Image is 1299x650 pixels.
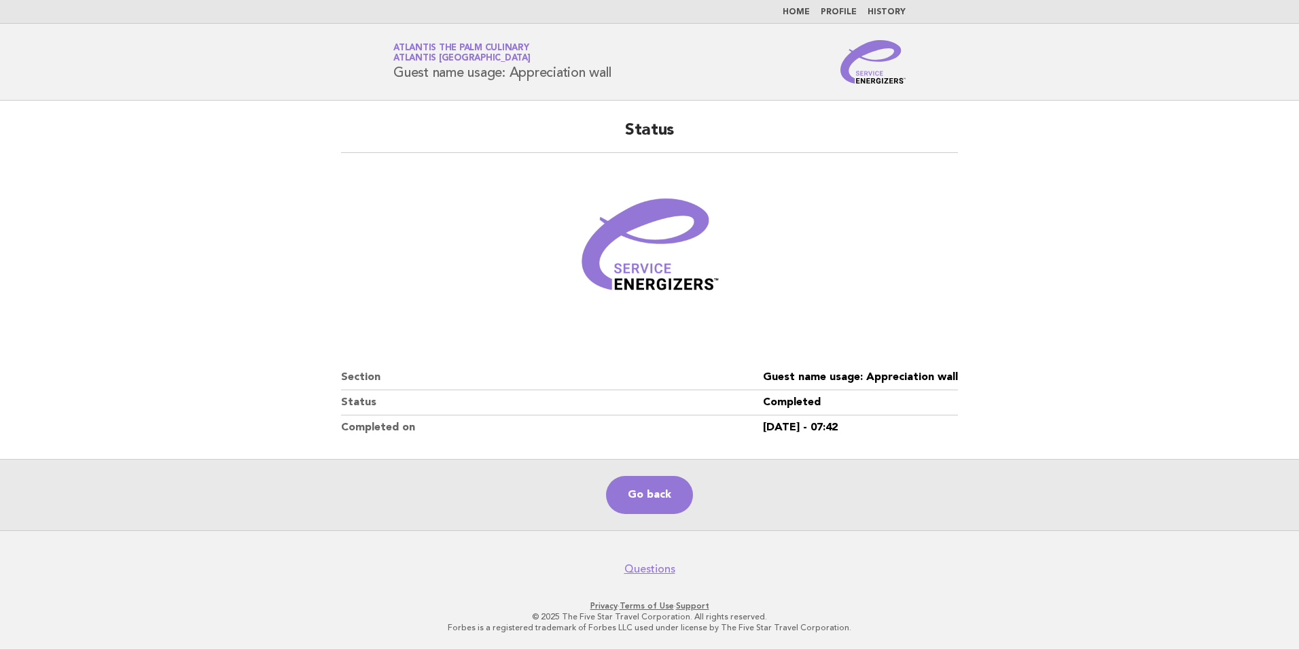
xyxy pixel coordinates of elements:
p: · · [234,600,1065,611]
a: Go back [606,476,693,514]
h2: Status [341,120,958,153]
a: Privacy [590,601,618,611]
dd: Completed [763,390,958,415]
a: Profile [821,8,857,16]
a: Support [676,601,709,611]
a: Questions [624,562,675,576]
a: Home [783,8,810,16]
dd: [DATE] - 07:42 [763,415,958,440]
a: Atlantis The Palm CulinaryAtlantis [GEOGRAPHIC_DATA] [393,44,531,63]
dt: Section [341,365,763,390]
dt: Completed on [341,415,763,440]
a: Terms of Use [620,601,674,611]
dt: Status [341,390,763,415]
h1: Guest name usage: Appreciation wall [393,44,611,80]
a: History [868,8,906,16]
img: Service Energizers [840,40,906,84]
p: © 2025 The Five Star Travel Corporation. All rights reserved. [234,611,1065,622]
img: Verified [568,169,731,332]
dd: Guest name usage: Appreciation wall [763,365,958,390]
p: Forbes is a registered trademark of Forbes LLC used under license by The Five Star Travel Corpora... [234,622,1065,633]
span: Atlantis [GEOGRAPHIC_DATA] [393,54,531,63]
